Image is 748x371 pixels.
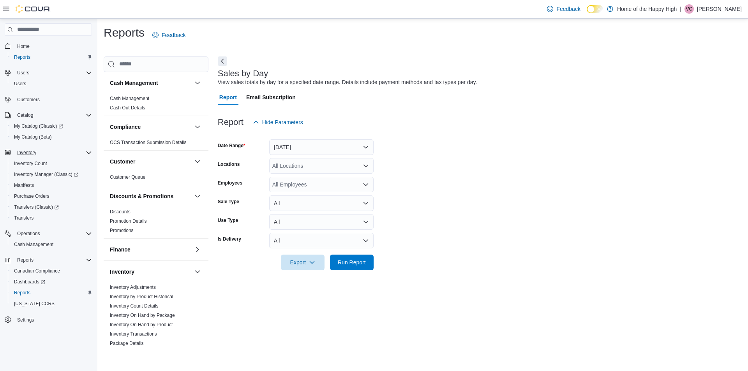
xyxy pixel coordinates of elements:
[218,217,238,223] label: Use Type
[11,159,92,168] span: Inventory Count
[2,314,95,325] button: Settings
[110,174,145,180] a: Customer Queue
[110,79,158,87] h3: Cash Management
[11,170,81,179] a: Inventory Manager (Classic)
[218,180,242,186] label: Employees
[110,174,145,180] span: Customer Queue
[363,163,369,169] button: Open list of options
[14,123,63,129] span: My Catalog (Classic)
[104,207,208,238] div: Discounts & Promotions
[218,78,477,86] div: View sales totals by day for a specified date range. Details include payment methods and tax type...
[110,79,191,87] button: Cash Management
[14,160,47,167] span: Inventory Count
[218,236,241,242] label: Is Delivery
[2,67,95,78] button: Users
[110,268,191,276] button: Inventory
[104,25,145,40] h1: Reports
[14,42,33,51] a: Home
[110,139,187,146] span: OCS Transaction Submission Details
[14,68,92,77] span: Users
[269,139,374,155] button: [DATE]
[556,5,580,13] span: Feedback
[11,288,92,297] span: Reports
[14,215,34,221] span: Transfers
[617,4,677,14] p: Home of the Happy High
[218,142,245,149] label: Date Range
[14,41,92,51] span: Home
[110,294,173,300] span: Inventory by Product Historical
[2,94,95,105] button: Customers
[17,70,29,76] span: Users
[110,158,191,165] button: Customer
[14,81,26,87] span: Users
[2,110,95,121] button: Catalog
[162,31,185,39] span: Feedback
[110,331,157,337] a: Inventory Transactions
[14,95,43,104] a: Customers
[110,350,144,355] a: Package History
[11,277,92,287] span: Dashboards
[8,121,95,132] a: My Catalog (Classic)
[11,79,29,88] a: Users
[269,214,374,230] button: All
[14,255,92,265] span: Reports
[11,266,63,276] a: Canadian Compliance
[17,112,33,118] span: Catalog
[193,267,202,276] button: Inventory
[110,246,191,253] button: Finance
[11,192,92,201] span: Purchase Orders
[8,158,95,169] button: Inventory Count
[2,228,95,239] button: Operations
[281,255,325,270] button: Export
[14,95,92,104] span: Customers
[110,209,131,215] a: Discounts
[110,105,145,111] span: Cash Out Details
[104,94,208,116] div: Cash Management
[363,181,369,188] button: Open list of options
[193,78,202,88] button: Cash Management
[110,285,156,290] a: Inventory Adjustments
[330,255,374,270] button: Run Report
[338,258,366,266] span: Run Report
[14,171,78,178] span: Inventory Manager (Classic)
[104,138,208,150] div: Compliance
[11,277,48,287] a: Dashboards
[8,298,95,309] button: [US_STATE] CCRS
[269,233,374,248] button: All
[218,56,227,66] button: Next
[149,27,189,43] a: Feedback
[110,227,134,234] span: Promotions
[218,118,243,127] h3: Report
[8,202,95,213] a: Transfers (Classic)
[8,132,95,142] button: My Catalog (Beta)
[110,96,149,101] a: Cash Management
[11,240,92,249] span: Cash Management
[16,5,51,13] img: Cova
[14,182,34,188] span: Manifests
[193,122,202,132] button: Compliance
[110,303,159,309] a: Inventory Count Details
[286,255,320,270] span: Export
[110,192,191,200] button: Discounts & Promotions
[193,157,202,166] button: Customer
[14,134,52,140] span: My Catalog (Beta)
[11,299,92,308] span: Washington CCRS
[11,192,53,201] a: Purchase Orders
[218,161,240,167] label: Locations
[110,322,173,327] a: Inventory On Hand by Product
[110,140,187,145] a: OCS Transaction Submission Details
[11,202,62,212] a: Transfers (Classic)
[2,147,95,158] button: Inventory
[17,230,40,237] span: Operations
[11,121,92,131] span: My Catalog (Classic)
[219,90,237,105] span: Report
[14,315,37,325] a: Settings
[14,301,55,307] span: [US_STATE] CCRS
[104,172,208,185] div: Customer
[11,181,37,190] a: Manifests
[11,132,55,142] a: My Catalog (Beta)
[14,148,92,157] span: Inventory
